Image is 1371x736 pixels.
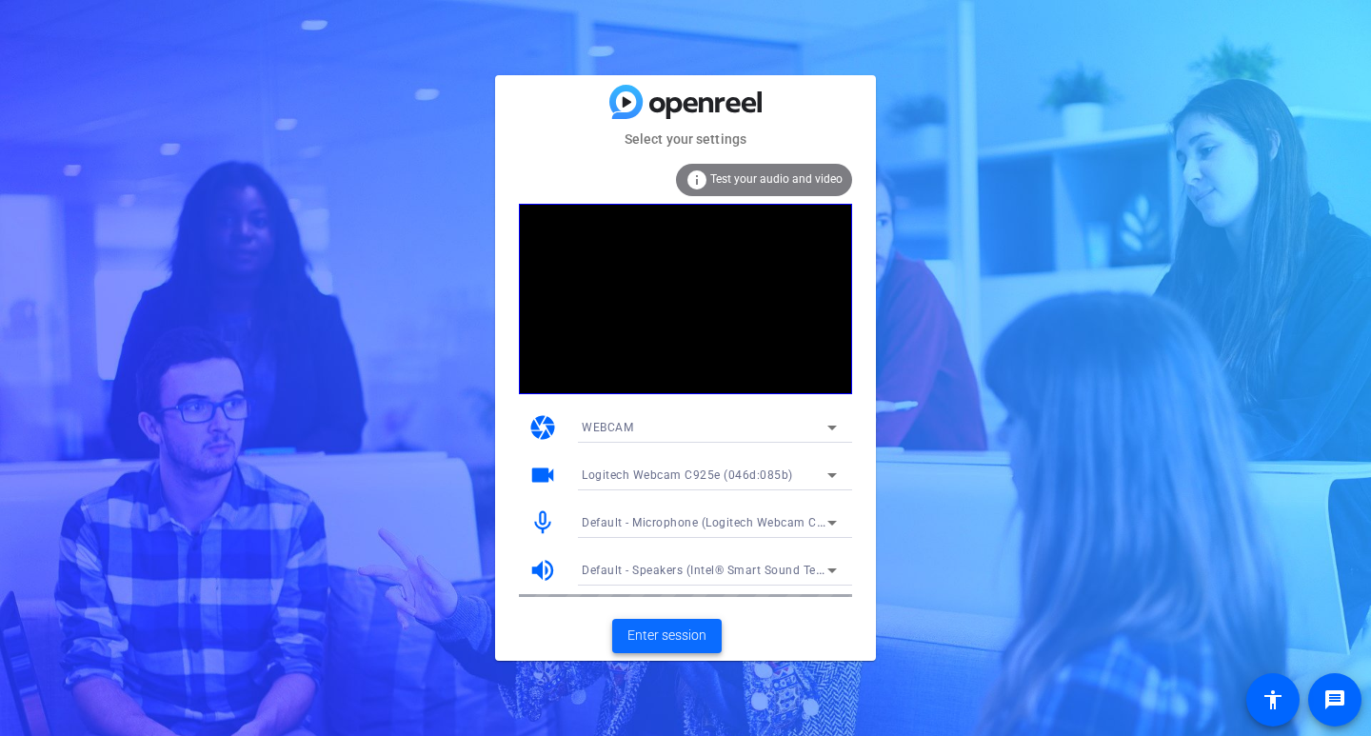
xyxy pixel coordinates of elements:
[1323,688,1346,711] mat-icon: message
[528,413,557,442] mat-icon: camera
[582,421,633,434] span: WEBCAM
[609,85,762,118] img: blue-gradient.svg
[582,514,921,529] span: Default - Microphone (Logitech Webcam C925e) (046d:085b)
[528,556,557,585] mat-icon: volume_up
[1262,688,1284,711] mat-icon: accessibility
[528,508,557,537] mat-icon: mic_none
[685,169,708,191] mat-icon: info
[582,468,793,482] span: Logitech Webcam C925e (046d:085b)
[495,129,876,149] mat-card-subtitle: Select your settings
[710,172,843,186] span: Test your audio and video
[627,626,706,646] span: Enter session
[528,461,557,489] mat-icon: videocam
[612,619,722,653] button: Enter session
[582,562,1027,577] span: Default - Speakers (Intel® Smart Sound Technology for MIPI SoundWire® Audio)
